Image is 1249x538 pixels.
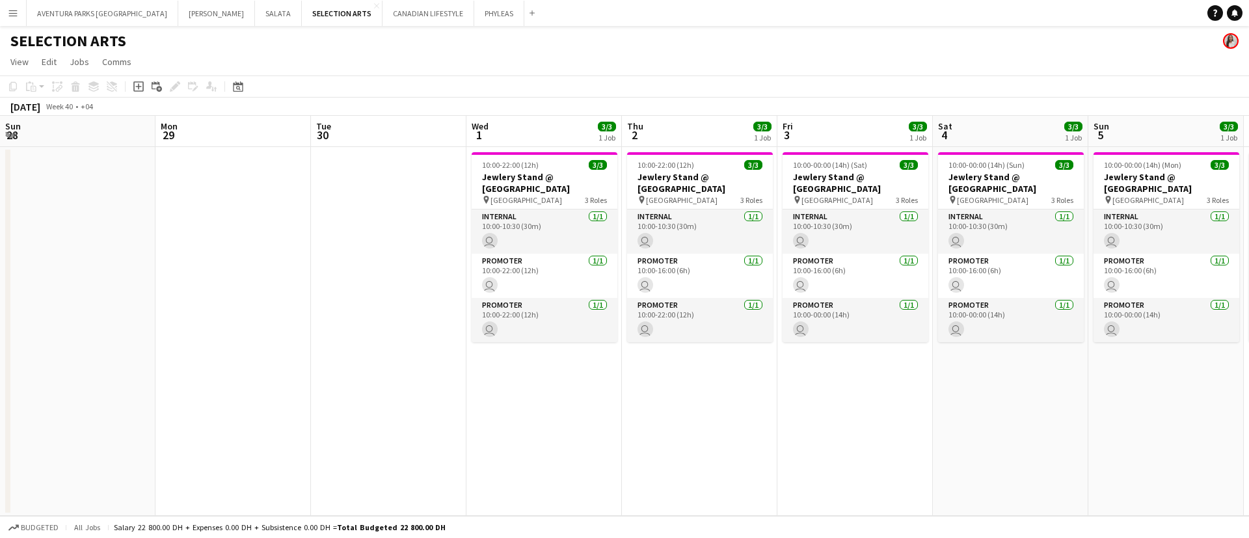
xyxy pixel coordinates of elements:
span: 3/3 [1220,122,1238,131]
h1: SELECTION ARTS [10,31,126,51]
span: 10:00-22:00 (12h) [638,160,694,170]
app-job-card: 10:00-00:00 (14h) (Sun)3/3Jewlery Stand @ [GEOGRAPHIC_DATA] [GEOGRAPHIC_DATA]3 RolesInternal1/110... [938,152,1084,342]
a: Edit [36,53,62,70]
span: Jobs [70,56,89,68]
span: 3 [781,128,793,142]
app-card-role: Promoter1/110:00-00:00 (14h) [1094,298,1239,342]
span: 5 [1092,128,1109,142]
app-card-role: Promoter1/110:00-16:00 (6h) [938,254,1084,298]
app-card-role: Internal1/110:00-10:30 (30m) [938,209,1084,254]
span: 3/3 [1211,160,1229,170]
span: Week 40 [43,101,75,111]
span: 3/3 [589,160,607,170]
span: Tue [316,120,331,132]
span: Fri [783,120,793,132]
app-job-card: 10:00-22:00 (12h)3/3Jewlery Stand @ [GEOGRAPHIC_DATA] [GEOGRAPHIC_DATA]3 RolesInternal1/110:00-10... [472,152,617,342]
app-card-role: Internal1/110:00-10:30 (30m) [783,209,928,254]
app-job-card: 10:00-00:00 (14h) (Sat)3/3Jewlery Stand @ [GEOGRAPHIC_DATA] [GEOGRAPHIC_DATA]3 RolesInternal1/110... [783,152,928,342]
span: 3/3 [598,122,616,131]
span: View [10,56,29,68]
app-job-card: 10:00-00:00 (14h) (Mon)3/3Jewlery Stand @ [GEOGRAPHIC_DATA] [GEOGRAPHIC_DATA]3 RolesInternal1/110... [1094,152,1239,342]
app-card-role: Promoter1/110:00-16:00 (6h) [1094,254,1239,298]
span: 3 Roles [585,195,607,205]
span: 3/3 [1064,122,1082,131]
span: Sun [1094,120,1109,132]
span: 3/3 [744,160,762,170]
span: Mon [161,120,178,132]
div: +04 [81,101,93,111]
div: 1 Job [1065,133,1082,142]
button: PHYLEAS [474,1,524,26]
span: 28 [3,128,21,142]
span: Wed [472,120,489,132]
span: 10:00-00:00 (14h) (Mon) [1104,160,1181,170]
app-card-role: Internal1/110:00-10:30 (30m) [472,209,617,254]
span: 29 [159,128,178,142]
span: Sun [5,120,21,132]
h3: Jewlery Stand @ [GEOGRAPHIC_DATA] [627,171,773,195]
app-card-role: Promoter1/110:00-16:00 (6h) [783,254,928,298]
h3: Jewlery Stand @ [GEOGRAPHIC_DATA] [938,171,1084,195]
button: CANADIAN LIFESTYLE [383,1,474,26]
h3: Jewlery Stand @ [GEOGRAPHIC_DATA] [783,171,928,195]
a: Comms [97,53,137,70]
button: SALATA [255,1,302,26]
app-card-role: Promoter1/110:00-00:00 (14h) [938,298,1084,342]
span: 3/3 [753,122,772,131]
span: 4 [936,128,952,142]
span: Total Budgeted 22 800.00 DH [337,522,446,532]
app-user-avatar: Ines de Puybaudet [1223,33,1239,49]
h3: Jewlery Stand @ [GEOGRAPHIC_DATA] [472,171,617,195]
span: 3/3 [1055,160,1073,170]
span: 10:00-00:00 (14h) (Sun) [948,160,1025,170]
span: [GEOGRAPHIC_DATA] [957,195,1028,205]
app-job-card: 10:00-22:00 (12h)3/3Jewlery Stand @ [GEOGRAPHIC_DATA] [GEOGRAPHIC_DATA]3 RolesInternal1/110:00-10... [627,152,773,342]
h3: Jewlery Stand @ [GEOGRAPHIC_DATA] [1094,171,1239,195]
span: 3 Roles [896,195,918,205]
div: 1 Job [1220,133,1237,142]
app-card-role: Promoter1/110:00-22:00 (12h) [627,298,773,342]
app-card-role: Promoter1/110:00-00:00 (14h) [783,298,928,342]
button: [PERSON_NAME] [178,1,255,26]
span: 3 Roles [1051,195,1073,205]
div: Salary 22 800.00 DH + Expenses 0.00 DH + Subsistence 0.00 DH = [114,522,446,532]
div: 1 Job [598,133,615,142]
app-card-role: Promoter1/110:00-22:00 (12h) [472,298,617,342]
span: 2 [625,128,643,142]
span: 3 Roles [740,195,762,205]
app-card-role: Internal1/110:00-10:30 (30m) [1094,209,1239,254]
a: Jobs [64,53,94,70]
span: Comms [102,56,131,68]
span: [GEOGRAPHIC_DATA] [646,195,718,205]
span: [GEOGRAPHIC_DATA] [1112,195,1184,205]
button: SELECTION ARTS [302,1,383,26]
span: 3/3 [900,160,918,170]
span: 10:00-22:00 (12h) [482,160,539,170]
div: 1 Job [754,133,771,142]
span: 30 [314,128,331,142]
span: 10:00-00:00 (14h) (Sat) [793,160,867,170]
a: View [5,53,34,70]
span: Sat [938,120,952,132]
span: Edit [42,56,57,68]
span: Budgeted [21,523,59,532]
span: 1 [470,128,489,142]
span: 3 Roles [1207,195,1229,205]
div: 1 Job [909,133,926,142]
app-card-role: Internal1/110:00-10:30 (30m) [627,209,773,254]
app-card-role: Promoter1/110:00-22:00 (12h) [472,254,617,298]
button: AVENTURA PARKS [GEOGRAPHIC_DATA] [27,1,178,26]
span: Thu [627,120,643,132]
span: 3/3 [909,122,927,131]
span: [GEOGRAPHIC_DATA] [490,195,562,205]
div: [DATE] [10,100,40,113]
span: All jobs [72,522,103,532]
button: Budgeted [7,520,60,535]
app-card-role: Promoter1/110:00-16:00 (6h) [627,254,773,298]
span: [GEOGRAPHIC_DATA] [801,195,873,205]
